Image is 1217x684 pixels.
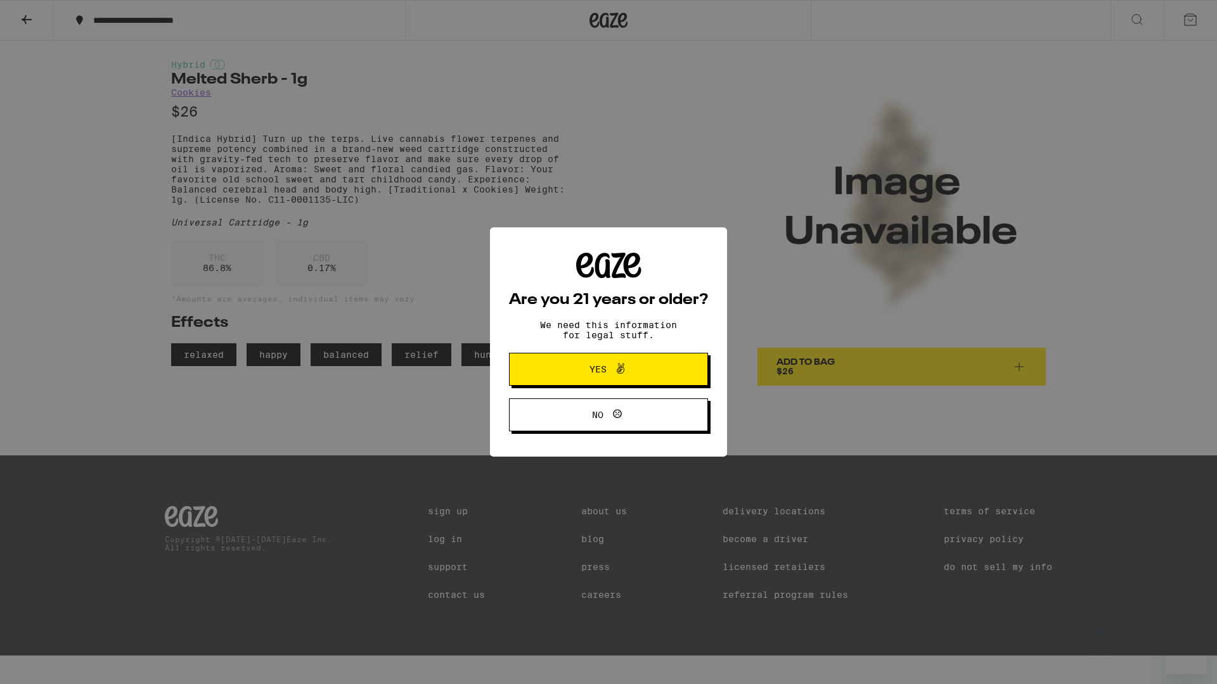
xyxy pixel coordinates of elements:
[509,293,708,308] h2: Are you 21 years or older?
[509,353,708,386] button: Yes
[1088,603,1113,628] iframe: Close message
[589,365,607,374] span: Yes
[1166,633,1207,674] iframe: Button to launch messaging window
[592,410,603,419] span: No
[509,398,708,431] button: No
[529,320,688,340] p: We need this information for legal stuff.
